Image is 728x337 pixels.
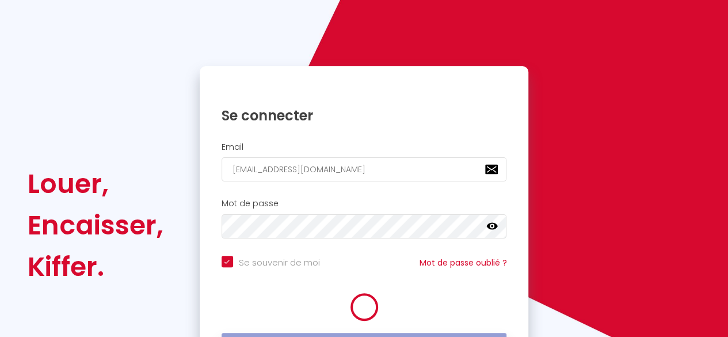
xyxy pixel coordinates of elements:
div: Kiffer. [28,246,163,287]
h2: Mot de passe [222,199,507,209]
a: Mot de passe oublié ? [419,257,506,268]
h1: Se connecter [222,107,507,124]
div: Louer, [28,163,163,205]
div: Encaisser, [28,205,163,246]
input: Ton Email [222,157,507,181]
h2: Email [222,142,507,152]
